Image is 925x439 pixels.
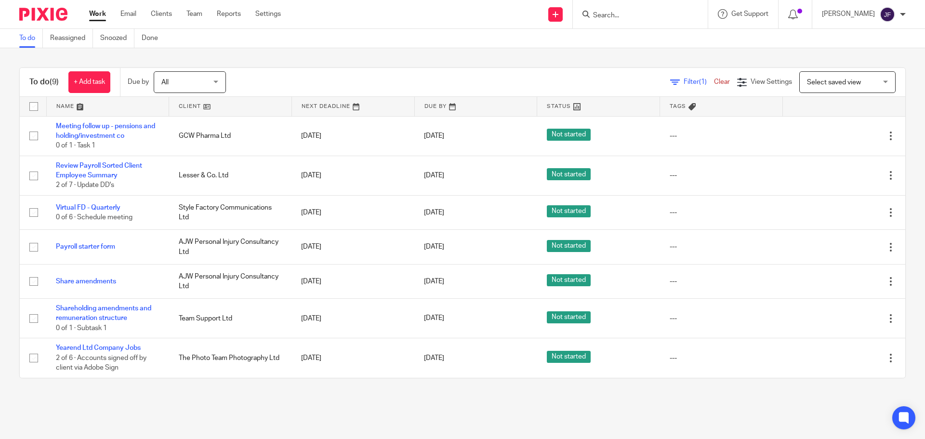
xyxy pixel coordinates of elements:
div: --- [670,242,773,252]
td: [DATE] [291,195,414,229]
span: 0 of 1 · Subtask 1 [56,325,107,332]
span: [DATE] [424,172,444,179]
a: Settings [255,9,281,19]
input: Search [592,12,679,20]
span: 0 of 6 · Schedule meeting [56,214,132,221]
a: Clients [151,9,172,19]
td: Lesser & Co. Ltd [169,156,292,195]
div: --- [670,131,773,141]
a: Yearend Ltd Company Jobs [56,345,141,351]
span: Not started [547,168,591,180]
td: AJW Personal Injury Consultancy Ltd [169,264,292,298]
span: [DATE] [424,315,444,322]
span: 2 of 6 · Accounts signed off by client via Adobe Sign [56,355,146,372]
span: All [161,79,169,86]
a: Team [186,9,202,19]
td: [DATE] [291,264,414,298]
a: Clear [714,79,730,85]
a: To do [19,29,43,48]
span: [DATE] [424,133,444,139]
a: Work [89,9,106,19]
img: Pixie [19,8,67,21]
a: Shareholding amendments and remuneration structure [56,305,151,321]
span: Get Support [731,11,768,17]
td: GCW Pharma Ltd [169,116,292,156]
a: Reports [217,9,241,19]
span: [DATE] [424,243,444,250]
h1: To do [29,77,59,87]
span: [DATE] [424,209,444,216]
div: --- [670,353,773,363]
span: (9) [50,78,59,86]
a: Email [120,9,136,19]
span: [DATE] [424,355,444,361]
div: --- [670,208,773,217]
p: Due by [128,77,149,87]
span: (1) [699,79,707,85]
td: [DATE] [291,338,414,378]
a: Share amendments [56,278,116,285]
a: Virtual FD - Quarterly [56,204,120,211]
span: 2 of 7 · Update DD's [56,182,114,189]
a: Reassigned [50,29,93,48]
a: Payroll starter form [56,243,115,250]
span: View Settings [751,79,792,85]
span: Not started [547,311,591,323]
a: Meeting follow up - pensions and holding/investment co [56,123,155,139]
td: [DATE] [291,156,414,195]
td: AJW Personal Injury Consultancy Ltd [169,230,292,264]
td: [DATE] [291,299,414,338]
span: Tags [670,104,686,109]
span: Not started [547,240,591,252]
a: Snoozed [100,29,134,48]
td: Style Factory Communications Ltd [169,195,292,229]
td: The Photo Team Photography Ltd [169,338,292,378]
span: Not started [547,129,591,141]
div: --- [670,277,773,286]
span: Select saved view [807,79,861,86]
span: Not started [547,351,591,363]
td: [DATE] [291,230,414,264]
span: Not started [547,205,591,217]
div: --- [670,171,773,180]
a: Done [142,29,165,48]
span: Not started [547,274,591,286]
span: [DATE] [424,278,444,285]
a: Review Payroll Sorted Client Employee Summary [56,162,142,179]
td: Team Support Ltd [169,299,292,338]
p: [PERSON_NAME] [822,9,875,19]
div: --- [670,314,773,323]
td: [DATE] [291,116,414,156]
span: Filter [684,79,714,85]
a: + Add task [68,71,110,93]
img: svg%3E [880,7,895,22]
span: 0 of 1 · Task 1 [56,142,95,149]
